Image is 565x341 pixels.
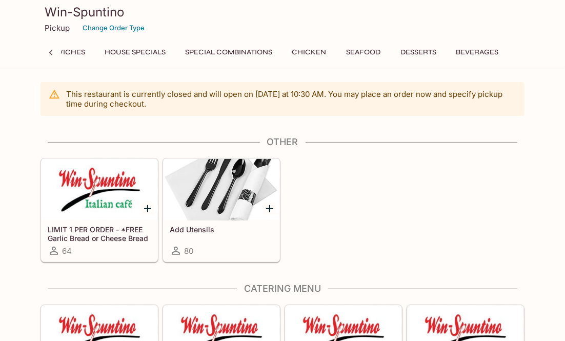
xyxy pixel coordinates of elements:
[286,45,332,59] button: Chicken
[164,159,279,220] div: Add Utensils
[41,136,524,148] h4: Other
[263,202,276,215] button: Add Add Utensils
[42,159,157,220] div: LIMIT 1 PER ORDER - *FREE Garlic Bread or Cheese Bread w/ Purchase of $50 or More!
[163,158,280,262] a: Add Utensils80
[45,23,70,33] p: Pickup
[78,20,149,36] button: Change Order Type
[179,45,278,59] button: Special Combinations
[48,225,151,242] h5: LIMIT 1 PER ORDER - *FREE Garlic Bread or Cheese Bread w/ Purchase of $50 or More!
[62,246,72,256] span: 64
[184,246,193,256] span: 80
[141,202,154,215] button: Add LIMIT 1 PER ORDER - *FREE Garlic Bread or Cheese Bread w/ Purchase of $50 or More!
[66,89,516,109] p: This restaurant is currently closed and will open on [DATE] at 10:30 AM . You may place an order ...
[45,4,520,20] h3: Win-Spuntino
[170,225,273,234] h5: Add Utensils
[395,45,442,59] button: Desserts
[340,45,387,59] button: Seafood
[450,45,504,59] button: Beverages
[99,45,171,59] button: House Specials
[41,283,524,294] h4: Catering Menu
[41,158,158,262] a: LIMIT 1 PER ORDER - *FREE Garlic Bread or Cheese Bread w/ Purchase of $50 or More!64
